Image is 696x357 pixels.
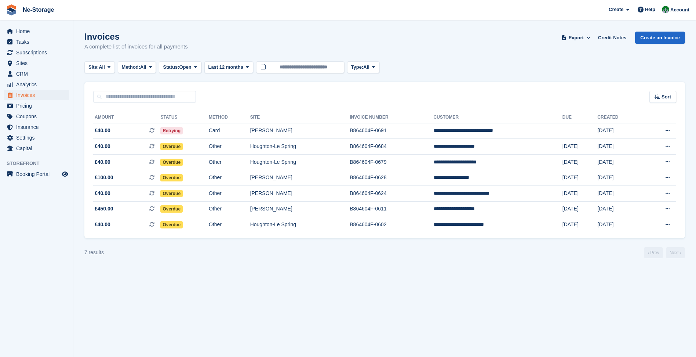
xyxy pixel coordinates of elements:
[209,201,250,217] td: Other
[560,32,592,44] button: Export
[16,101,60,111] span: Pricing
[666,247,685,258] a: Next
[350,112,433,123] th: Invoice Number
[597,217,643,232] td: [DATE]
[4,122,69,132] a: menu
[662,93,671,101] span: Sort
[16,69,60,79] span: CRM
[250,186,350,202] td: [PERSON_NAME]
[250,139,350,155] td: Houghton-Le Spring
[662,6,669,13] img: Charlotte Nesbitt
[350,170,433,186] td: B864604F-0628
[363,64,369,71] span: All
[16,37,60,47] span: Tasks
[250,201,350,217] td: [PERSON_NAME]
[597,170,643,186] td: [DATE]
[61,170,69,178] a: Preview store
[16,111,60,122] span: Coupons
[644,247,663,258] a: Previous
[350,123,433,139] td: B864604F-0691
[562,139,598,155] td: [DATE]
[160,205,183,213] span: Overdue
[350,186,433,202] td: B864604F-0624
[84,249,104,256] div: 7 results
[209,154,250,170] td: Other
[645,6,655,13] span: Help
[160,127,183,134] span: Retrying
[204,61,253,73] button: Last 12 months
[93,112,160,123] th: Amount
[99,64,105,71] span: All
[562,154,598,170] td: [DATE]
[209,217,250,232] td: Other
[562,186,598,202] td: [DATE]
[6,4,17,15] img: stora-icon-8386f47178a22dfd0bd8f6a31ec36ba5ce8667c1dd55bd0f319d3a0aa187defe.svg
[159,61,201,73] button: Status: Open
[160,190,183,197] span: Overdue
[16,58,60,68] span: Sites
[562,112,598,123] th: Due
[84,43,188,51] p: A complete list of invoices for all payments
[597,123,643,139] td: [DATE]
[209,186,250,202] td: Other
[208,64,243,71] span: Last 12 months
[4,37,69,47] a: menu
[95,127,110,134] span: £40.00
[434,112,562,123] th: Customer
[562,170,598,186] td: [DATE]
[250,154,350,170] td: Houghton-Le Spring
[209,123,250,139] td: Card
[7,160,73,167] span: Storefront
[95,205,113,213] span: £450.00
[250,112,350,123] th: Site
[20,4,57,16] a: Ne-Storage
[163,64,179,71] span: Status:
[350,139,433,155] td: B864604F-0684
[160,221,183,228] span: Overdue
[597,112,643,123] th: Created
[160,159,183,166] span: Overdue
[4,133,69,143] a: menu
[95,190,110,197] span: £40.00
[635,32,685,44] a: Create an Invoice
[609,6,623,13] span: Create
[160,174,183,181] span: Overdue
[4,58,69,68] a: menu
[16,133,60,143] span: Settings
[597,154,643,170] td: [DATE]
[250,217,350,232] td: Houghton-Le Spring
[209,139,250,155] td: Other
[4,26,69,36] a: menu
[209,112,250,123] th: Method
[569,34,584,42] span: Export
[597,186,643,202] td: [DATE]
[84,61,115,73] button: Site: All
[347,61,379,73] button: Type: All
[95,158,110,166] span: £40.00
[250,170,350,186] td: [PERSON_NAME]
[595,32,629,44] a: Credit Notes
[4,143,69,154] a: menu
[88,64,99,71] span: Site:
[597,201,643,217] td: [DATE]
[160,112,209,123] th: Status
[140,64,146,71] span: All
[4,90,69,100] a: menu
[562,217,598,232] td: [DATE]
[209,170,250,186] td: Other
[95,221,110,228] span: £40.00
[16,169,60,179] span: Booking Portal
[179,64,192,71] span: Open
[4,69,69,79] a: menu
[4,101,69,111] a: menu
[4,79,69,90] a: menu
[16,47,60,58] span: Subscriptions
[350,154,433,170] td: B864604F-0679
[118,61,156,73] button: Method: All
[95,143,110,150] span: £40.00
[4,111,69,122] a: menu
[670,6,689,14] span: Account
[95,174,113,181] span: £100.00
[4,169,69,179] a: menu
[16,143,60,154] span: Capital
